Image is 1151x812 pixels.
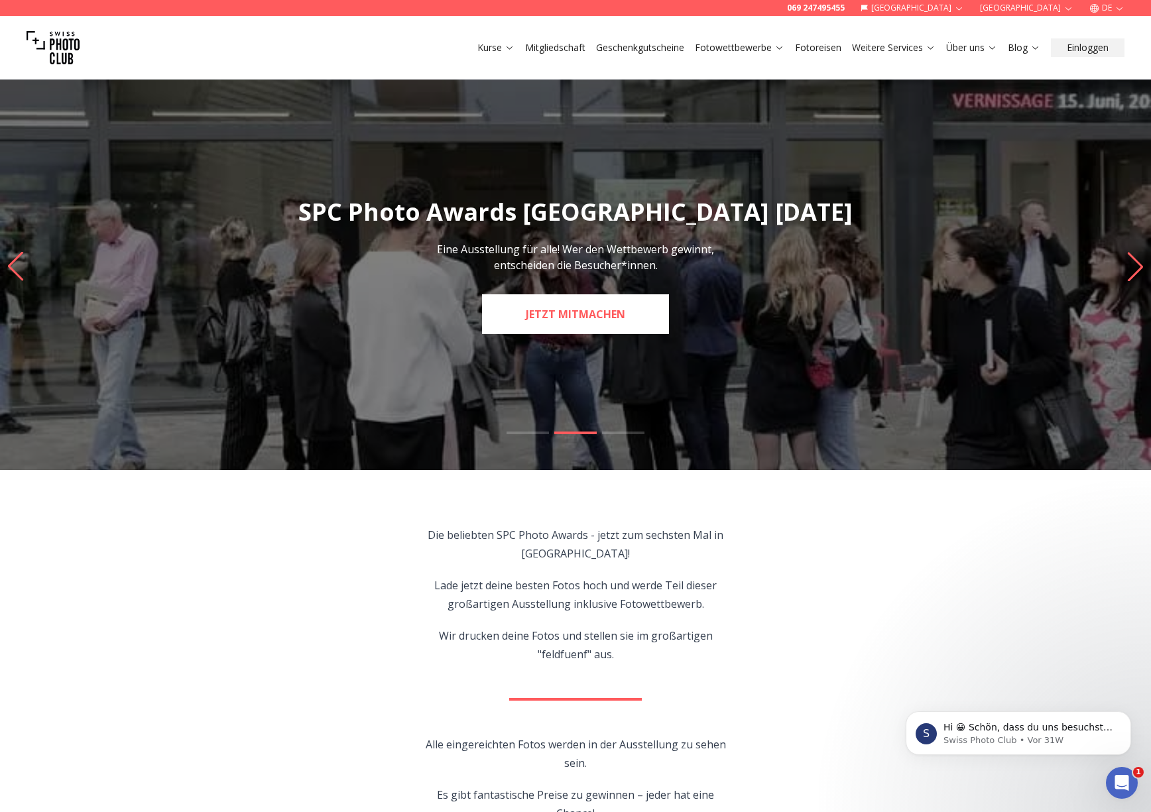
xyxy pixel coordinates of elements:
[941,38,1002,57] button: Über uns
[695,41,784,54] a: Fotowettbewerbe
[424,576,727,613] p: Lade jetzt deine besten Fotos hoch und werde Teil dieser großartigen Ausstellung inklusive Fotowe...
[886,683,1151,776] iframe: Intercom notifications Nachricht
[1051,38,1124,57] button: Einloggen
[520,38,591,57] button: Mitgliedschaft
[690,38,790,57] button: Fotowettbewerbe
[477,41,515,54] a: Kurse
[847,38,941,57] button: Weitere Services
[596,41,684,54] a: Geschenkgutscheine
[946,41,997,54] a: Über uns
[27,21,80,74] img: Swiss photo club
[424,626,727,664] p: Wir drucken deine Fotos und stellen sie im großartigen "feldfuenf" aus.
[424,526,727,563] p: Die beliebten SPC Photo Awards - jetzt zum sechsten Mal in [GEOGRAPHIC_DATA]!
[1008,41,1040,54] a: Blog
[472,38,520,57] button: Kurse
[1133,767,1144,778] span: 1
[1106,767,1138,799] iframe: Intercom live chat
[787,3,845,13] a: 069 247495455
[1002,38,1046,57] button: Blog
[424,735,727,772] p: Alle eingereichten Fotos werden in der Ausstellung zu sehen sein.
[591,38,690,57] button: Geschenkgutscheine
[482,294,669,334] a: JETZT MITMACHEN
[790,38,847,57] button: Fotoreisen
[852,41,936,54] a: Weitere Services
[525,41,585,54] a: Mitgliedschaft
[795,41,841,54] a: Fotoreisen
[427,241,724,273] p: Eine Ausstellung für alle! Wer den Wettbewerb gewinnt, entscheiden die Besucher*innen.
